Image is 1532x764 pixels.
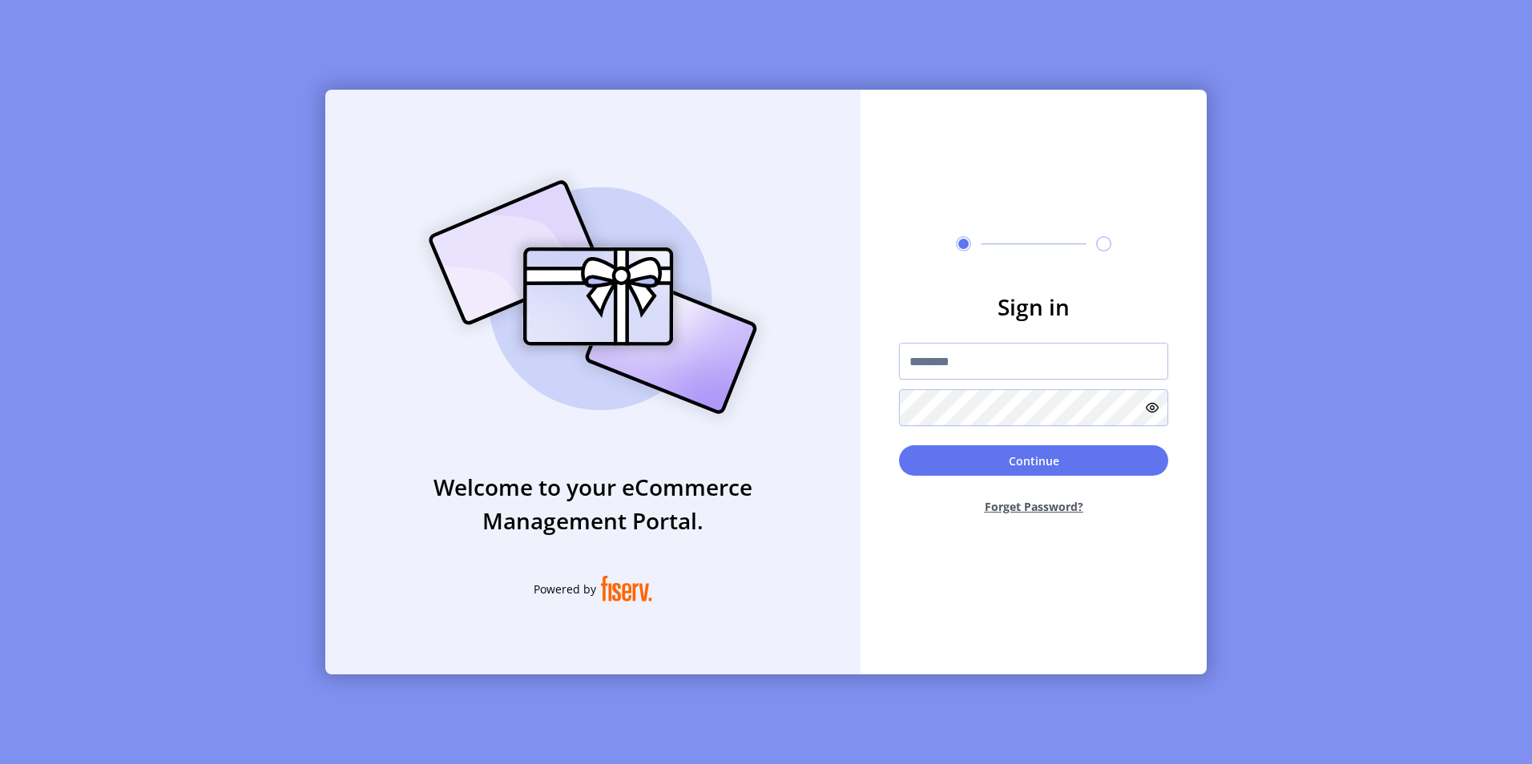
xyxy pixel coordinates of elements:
[534,581,596,597] span: Powered by
[325,470,861,537] h3: Welcome to your eCommerce Management Portal.
[899,290,1168,324] h3: Sign in
[899,445,1168,476] button: Continue
[899,485,1168,528] button: Forget Password?
[405,163,781,432] img: card_Illustration.svg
